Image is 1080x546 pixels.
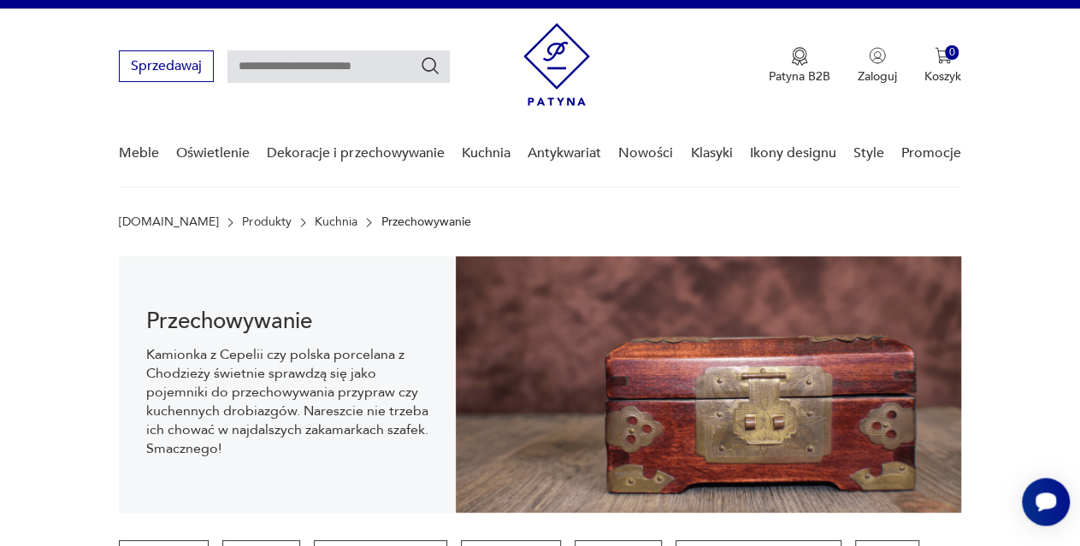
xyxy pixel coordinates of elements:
button: 0Koszyk [924,47,961,85]
a: Nowości [618,120,673,186]
img: Kuchnia Przechowywanie [456,256,961,513]
button: Patyna B2B [769,47,830,85]
img: Ikonka użytkownika [869,47,886,64]
a: Ikona medaluPatyna B2B [769,47,830,85]
a: [DOMAIN_NAME] [119,215,219,229]
p: Patyna B2B [769,68,830,85]
a: Antykwariat [528,120,601,186]
div: 0 [945,45,959,60]
img: Ikona medalu [791,47,808,66]
a: Kuchnia [315,215,357,229]
a: Oświetlenie [176,120,250,186]
img: Patyna - sklep z meblami i dekoracjami vintage [523,23,590,106]
p: Przechowywanie [381,215,470,229]
a: Meble [119,120,159,186]
button: Sprzedawaj [119,50,214,82]
a: Sprzedawaj [119,62,214,73]
iframe: Smartsupp widget button [1022,478,1070,525]
p: Koszyk [924,68,961,85]
a: Ikony designu [750,120,836,186]
a: Promocje [901,120,961,186]
img: Ikona koszyka [935,47,952,64]
p: Zaloguj [858,68,897,85]
a: Style [853,120,884,186]
a: Produkty [242,215,291,229]
button: Zaloguj [858,47,897,85]
button: Szukaj [420,56,440,76]
a: Dekoracje i przechowywanie [267,120,444,186]
p: Kamionka z Cepelii czy polska porcelana z Chodzieży świetnie sprawdzą się jako pojemniki do przec... [146,345,428,458]
a: Klasyki [690,120,732,186]
a: Kuchnia [462,120,510,186]
h1: Przechowywanie [146,311,428,332]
